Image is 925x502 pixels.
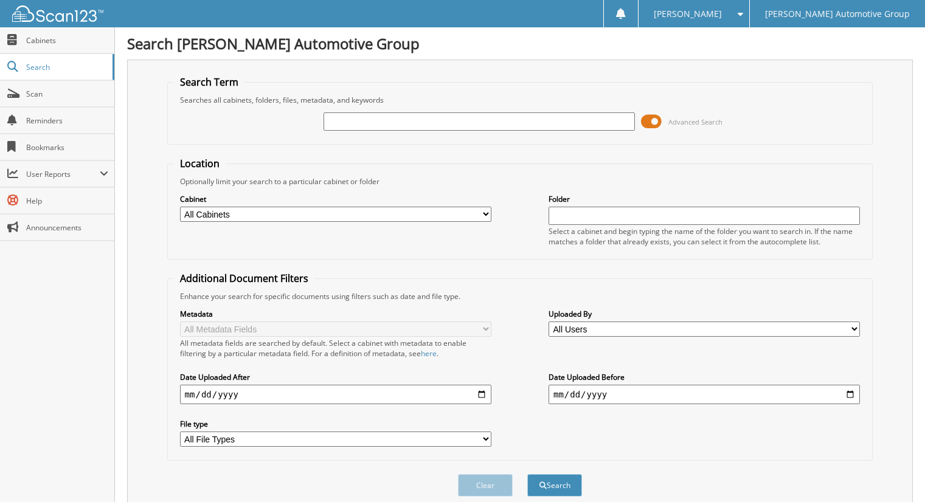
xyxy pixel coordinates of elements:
[654,10,722,18] span: [PERSON_NAME]
[174,272,314,285] legend: Additional Document Filters
[180,419,491,429] label: File type
[174,157,226,170] legend: Location
[26,222,108,233] span: Announcements
[180,372,491,382] label: Date Uploaded After
[549,226,860,247] div: Select a cabinet and begin typing the name of the folder you want to search in. If the name match...
[549,372,860,382] label: Date Uploaded Before
[26,142,108,153] span: Bookmarks
[26,115,108,126] span: Reminders
[174,75,244,89] legend: Search Term
[127,33,913,53] h1: Search [PERSON_NAME] Automotive Group
[421,348,437,359] a: here
[549,194,860,204] label: Folder
[180,385,491,404] input: start
[458,474,513,497] button: Clear
[26,169,100,179] span: User Reports
[26,89,108,99] span: Scan
[549,309,860,319] label: Uploaded By
[26,35,108,46] span: Cabinets
[180,194,491,204] label: Cabinet
[765,10,910,18] span: [PERSON_NAME] Automotive Group
[527,474,582,497] button: Search
[12,5,103,22] img: scan123-logo-white.svg
[174,176,867,187] div: Optionally limit your search to a particular cabinet or folder
[26,62,106,72] span: Search
[26,196,108,206] span: Help
[180,309,491,319] label: Metadata
[174,291,867,301] div: Enhance your search for specific documents using filters such as date and file type.
[180,338,491,359] div: All metadata fields are searched by default. Select a cabinet with metadata to enable filtering b...
[668,117,722,126] span: Advanced Search
[549,385,860,404] input: end
[174,95,867,105] div: Searches all cabinets, folders, files, metadata, and keywords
